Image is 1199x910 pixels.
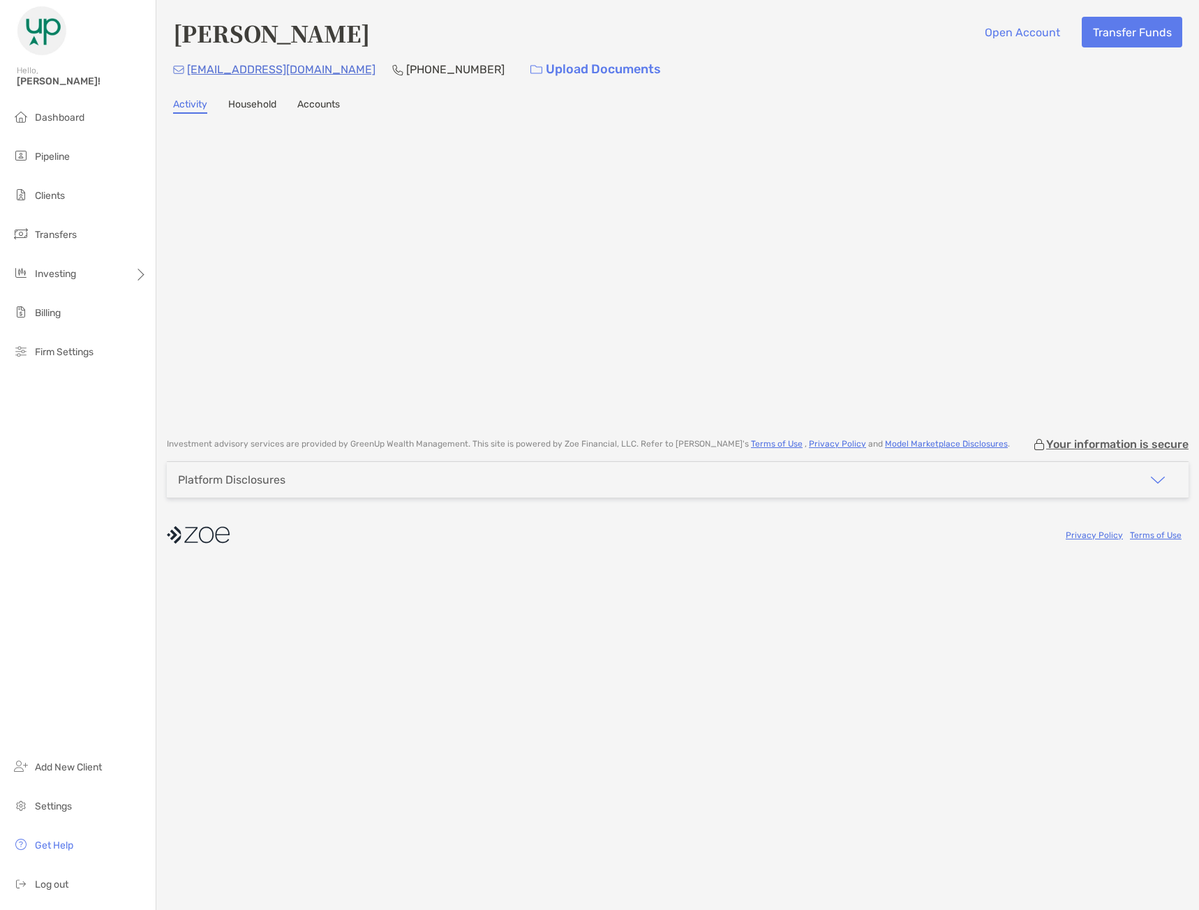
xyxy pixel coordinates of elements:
[35,268,76,280] span: Investing
[35,761,102,773] span: Add New Client
[809,439,866,449] a: Privacy Policy
[13,147,29,164] img: pipeline icon
[1130,530,1182,540] a: Terms of Use
[187,61,375,78] p: [EMAIL_ADDRESS][DOMAIN_NAME]
[35,151,70,163] span: Pipeline
[885,439,1008,449] a: Model Marketplace Disclosures
[406,61,505,78] p: [PHONE_NUMBER]
[173,98,207,114] a: Activity
[13,758,29,775] img: add_new_client icon
[13,264,29,281] img: investing icon
[35,800,72,812] span: Settings
[13,797,29,814] img: settings icon
[167,519,230,551] img: company logo
[35,229,77,241] span: Transfers
[13,304,29,320] img: billing icon
[13,875,29,892] img: logout icon
[1066,530,1123,540] a: Privacy Policy
[17,6,67,56] img: Zoe Logo
[167,439,1010,449] p: Investment advisory services are provided by GreenUp Wealth Management . This site is powered by ...
[751,439,803,449] a: Terms of Use
[1149,472,1166,488] img: icon arrow
[13,108,29,125] img: dashboard icon
[974,17,1071,47] button: Open Account
[228,98,276,114] a: Household
[13,343,29,359] img: firm-settings icon
[17,75,147,87] span: [PERSON_NAME]!
[521,54,670,84] a: Upload Documents
[35,879,68,890] span: Log out
[1046,438,1189,451] p: Your information is secure
[173,17,370,49] h4: [PERSON_NAME]
[13,836,29,853] img: get-help icon
[35,190,65,202] span: Clients
[297,98,340,114] a: Accounts
[530,65,542,75] img: button icon
[392,64,403,75] img: Phone Icon
[173,66,184,74] img: Email Icon
[13,186,29,203] img: clients icon
[1082,17,1182,47] button: Transfer Funds
[35,346,94,358] span: Firm Settings
[13,225,29,242] img: transfers icon
[35,840,73,851] span: Get Help
[35,112,84,124] span: Dashboard
[35,307,61,319] span: Billing
[178,473,285,486] div: Platform Disclosures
